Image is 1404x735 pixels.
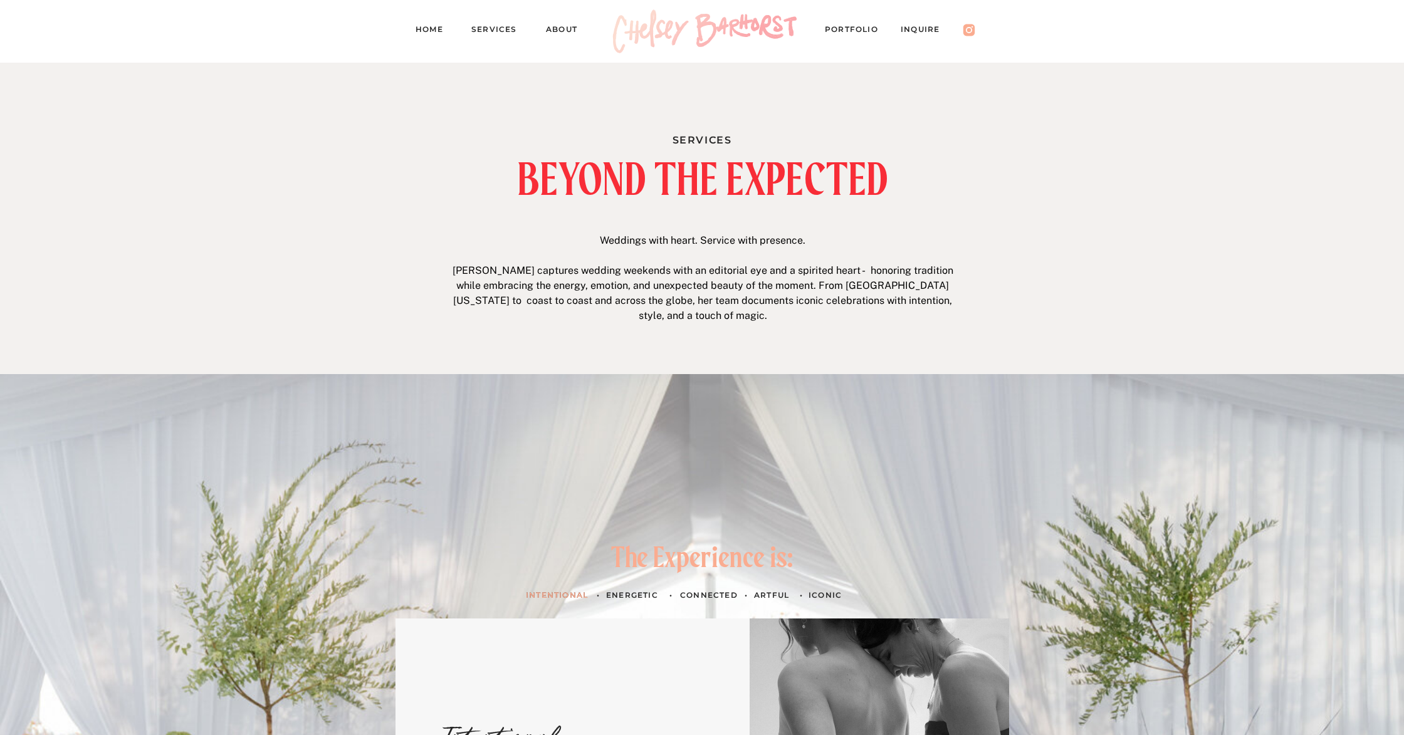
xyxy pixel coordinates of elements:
h3: • [797,588,805,602]
a: artful [754,588,790,602]
a: Connected [680,588,739,602]
a: Inquire [901,23,952,40]
a: ICONIC [809,588,845,602]
div: The Experience is: [592,543,812,578]
a: About [546,23,589,40]
h3: • [742,588,750,602]
h3: INTENTIONAL [526,588,588,602]
a: PORTFOLIO [825,23,890,40]
h2: BEYOND THE EXPECTED [434,157,971,201]
h3: • [594,588,602,602]
a: Services [471,23,528,40]
a: Home [416,23,453,40]
h1: Services [568,132,836,145]
p: Weddings with heart. Service with presence. [PERSON_NAME] captures wedding weekends with an edito... [446,233,960,326]
a: Energetic [606,588,664,602]
h3: • [667,588,675,602]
